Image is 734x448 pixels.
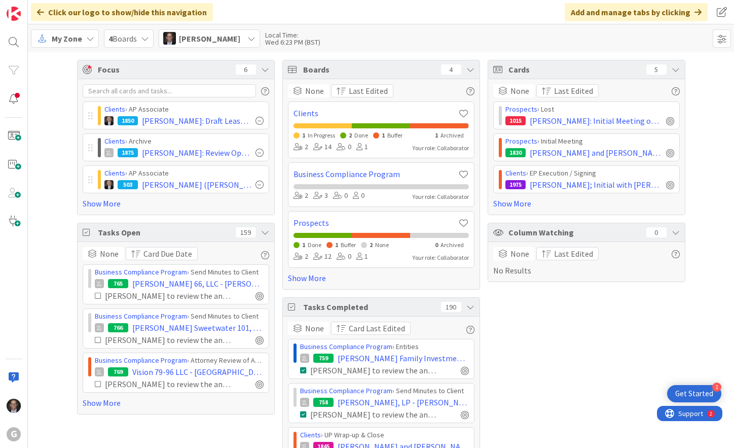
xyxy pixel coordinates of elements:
a: Show More [83,397,269,409]
div: 14 [313,142,332,153]
a: Show More [493,197,680,210]
span: 1 [382,131,385,139]
div: › Send Minutes to Client [95,311,264,322]
div: [PERSON_NAME] to review the annual minutes [105,290,233,302]
div: › AP Associate [104,104,264,115]
div: 1 [356,251,368,262]
input: Search all cards and tasks... [83,84,256,97]
div: Wed 6:23 PM (BST) [265,39,320,46]
a: Show More [83,197,269,210]
span: Buffer [387,131,402,139]
span: 2 [370,241,373,249]
button: Card Due Date [126,247,198,260]
span: Card Last Edited [349,322,405,334]
div: › Initial Meeting [505,136,674,147]
img: BG [104,180,114,189]
span: Last Edited [554,248,593,260]
div: 2 [293,142,308,153]
div: 1 [712,383,721,392]
a: Business Compliance Program [95,267,187,277]
span: Tasks Open [98,226,231,238]
div: 2 [293,190,308,201]
span: Cards [508,63,641,76]
div: 4 [441,64,461,75]
span: Support [21,2,46,14]
span: 1 [335,241,338,249]
span: Focus [98,63,228,76]
span: My Zone [52,32,82,45]
button: Card Last Edited [331,322,411,335]
span: Boards [303,63,436,76]
a: Business Compliance Program [293,168,458,180]
a: Clients [104,136,125,146]
a: Show More [288,272,474,284]
span: [PERSON_NAME] Sweetwater 101, LLC - [PERSON_NAME] [132,322,264,334]
img: JT [163,32,176,45]
div: Your role: Collaborator [413,253,469,262]
span: None [510,248,529,260]
span: 2 [349,131,352,139]
span: [PERSON_NAME] Family Investments LLC. - [PERSON_NAME] [338,352,469,364]
div: 765 [108,279,128,288]
div: › AP Associate [104,168,264,179]
div: 0 [333,190,348,201]
div: Your role: Collaborator [413,144,469,153]
span: [PERSON_NAME], LP - [PERSON_NAME] [338,396,469,408]
div: › Send Minutes to Client [95,267,264,278]
span: [PERSON_NAME] [179,32,240,45]
div: 1875 [118,148,138,157]
span: None [305,85,324,97]
div: G [7,427,21,441]
span: Buffer [341,241,356,249]
span: [PERSON_NAME] ([PERSON_NAME]) Meeting on [DATE] with [PERSON_NAME]/ LMPS Meeting 5/6 [142,179,251,191]
a: Clients [104,168,125,178]
span: Archived [441,131,464,139]
div: Get Started [675,389,713,399]
span: None [375,241,389,249]
span: In Progress [308,131,335,139]
a: Business Compliance Program [95,356,187,365]
div: Open Get Started checklist, remaining modules: 1 [667,385,721,402]
span: [PERSON_NAME]; Initial with [PERSON_NAME] on 6/10; Design Meeting 6/10; Draft Review: 6/23; Signi... [530,179,662,191]
img: Visit kanbanzone.com [7,7,21,21]
span: Archived [441,241,464,249]
span: None [100,248,119,260]
div: Click our logo to show/hide this navigation [31,3,213,21]
div: No Results [493,247,680,277]
span: Column Watching [508,226,641,238]
a: Clients [293,107,458,119]
a: Prospects [505,136,537,146]
div: 759 [313,354,334,363]
span: None [510,85,529,97]
a: Business Compliance Program [95,312,187,321]
span: None [305,322,324,334]
span: [PERSON_NAME]: Review Operating Agreements [PERSON_NAME] [142,147,251,159]
span: [PERSON_NAME] 66, LLC - [PERSON_NAME] [132,278,264,290]
div: › Send Minutes to Client [300,386,469,396]
div: › Archive [104,136,264,147]
button: Last Edited [536,247,599,260]
img: JT [7,399,21,413]
div: 2 [53,4,55,12]
div: [PERSON_NAME] to review the annual minutes [105,334,233,346]
a: Clients [505,168,526,178]
div: › Attorney Review of Annual Minutes [95,355,264,366]
span: Last Edited [554,85,593,97]
img: BG [104,116,114,125]
div: [PERSON_NAME] to review the annual minutes [310,408,438,421]
span: Vision 79-96 LLC - [GEOGRAPHIC_DATA][PERSON_NAME] and [PERSON_NAME] [132,366,264,378]
div: › Lost [505,104,674,115]
div: 769 [108,367,128,376]
span: Done [308,241,321,249]
div: 758 [313,398,334,407]
span: [PERSON_NAME]: Draft Leases [PERSON_NAME] [142,115,251,127]
div: Add and manage tabs by clicking [565,3,708,21]
span: Tasks Completed [303,301,436,313]
span: Done [354,131,368,139]
span: 1 [302,131,305,139]
span: [PERSON_NAME] and [PERSON_NAME]: Initial Meeting on 5/9 with [PERSON_NAME] [530,147,662,159]
div: 1015 [505,116,526,125]
a: Business Compliance Program [300,342,392,351]
div: 159 [236,227,256,237]
div: 0 [353,190,364,201]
